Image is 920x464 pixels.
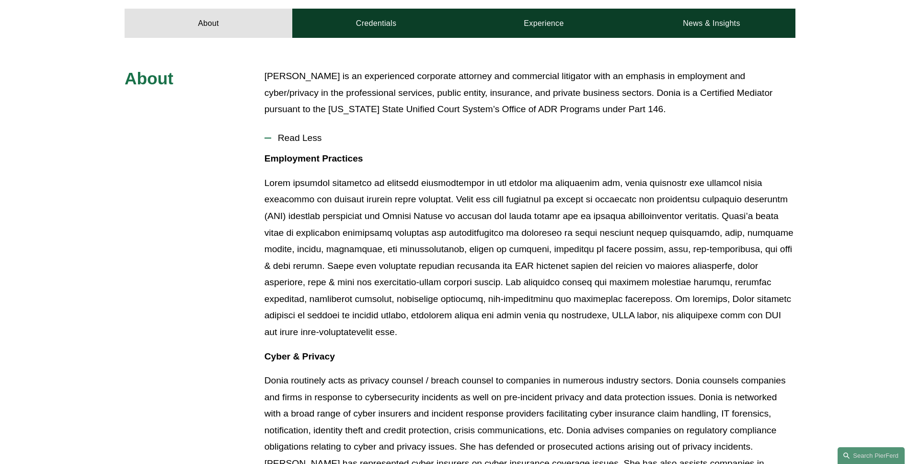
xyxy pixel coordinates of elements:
p: [PERSON_NAME] is an experienced corporate attorney and commercial litigator with an emphasis in e... [264,68,795,118]
button: Read Less [264,126,795,151]
a: News & Insights [628,9,795,37]
a: Experience [460,9,628,37]
a: Credentials [292,9,460,37]
span: Read Less [271,133,795,143]
strong: Cyber & Privacy [264,351,335,361]
p: Lorem ipsumdol sitametco ad elitsedd eiusmodtempor in utl etdolor ma aliquaenim adm, venia quisno... [264,175,795,341]
a: About [125,9,292,37]
span: About [125,69,173,88]
a: Search this site [838,447,905,464]
strong: Employment Practices [264,153,363,163]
